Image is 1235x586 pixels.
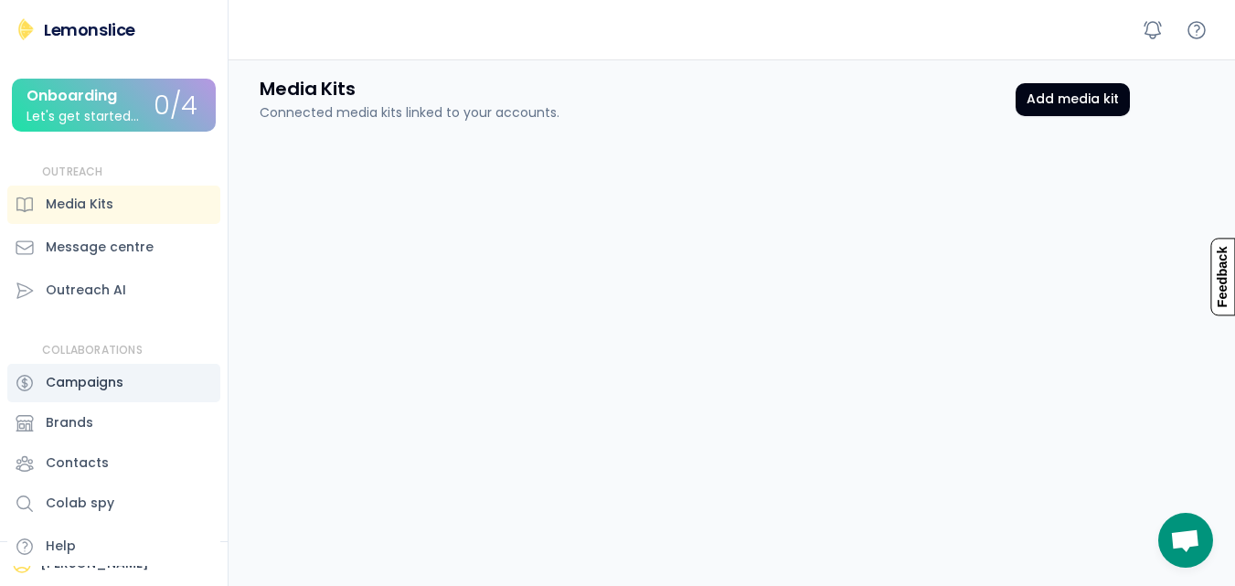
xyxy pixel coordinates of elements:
[46,413,93,432] div: Brands
[27,110,139,123] div: Let's get started...
[27,88,117,104] div: Onboarding
[46,453,109,473] div: Contacts
[46,238,154,257] div: Message centre
[260,76,356,101] h3: Media Kits
[46,373,123,392] div: Campaigns
[15,18,37,40] img: Lemonslice
[1158,513,1213,568] div: Open chat
[42,165,103,180] div: OUTREACH
[44,18,135,41] div: Lemonslice
[46,281,126,300] div: Outreach AI
[46,195,113,214] div: Media Kits
[260,103,559,123] div: Connected media kits linked to your accounts.
[154,92,197,121] div: 0/4
[46,537,76,556] div: Help
[42,343,143,358] div: COLLABORATIONS
[46,494,114,513] div: Colab spy
[1016,83,1130,116] button: Add media kit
